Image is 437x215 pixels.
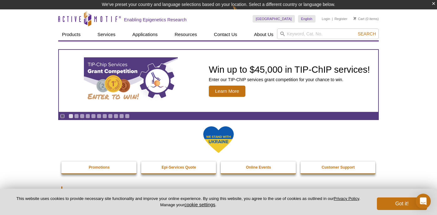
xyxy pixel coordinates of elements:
[253,15,295,23] a: [GEOGRAPHIC_DATA]
[102,114,107,118] a: Go to slide 7
[59,50,378,112] article: TIP-ChIP Services Grant Competition
[97,114,101,118] a: Go to slide 6
[353,17,356,20] img: Your Cart
[250,29,277,40] a: About Us
[332,15,333,23] li: |
[61,161,137,173] a: Promotions
[114,114,118,118] a: Go to slide 9
[108,114,113,118] a: Go to slide 8
[61,186,376,196] h2: Featured Products
[358,31,376,36] span: Search
[85,114,90,118] a: Go to slide 4
[171,29,201,40] a: Resources
[89,165,110,170] strong: Promotions
[141,161,217,173] a: Epi-Services Quote
[416,194,431,209] div: Open Intercom Messenger
[353,15,379,23] li: (0 items)
[322,165,355,170] strong: Customer Support
[162,165,196,170] strong: Epi-Services Quote
[377,197,427,210] button: Got it!
[209,77,370,82] p: Enter our TIP-ChIP services grant competition for your chance to win.
[301,161,376,173] a: Customer Support
[80,114,85,118] a: Go to slide 3
[124,17,187,23] h2: Enabling Epigenetics Research
[58,29,84,40] a: Products
[203,126,234,154] img: We Stand With Ukraine
[84,57,178,104] img: TIP-ChIP Services Grant Competition
[125,114,130,118] a: Go to slide 11
[221,161,296,173] a: Online Events
[129,29,162,40] a: Applications
[277,29,379,39] input: Keyword, Cat. No.
[334,196,359,201] a: Privacy Policy
[184,202,215,207] button: cookie settings
[334,17,347,21] a: Register
[233,5,249,19] img: Change Here
[246,165,271,170] strong: Online Events
[209,86,245,97] span: Learn More
[353,17,364,21] a: Cart
[59,50,378,112] a: TIP-ChIP Services Grant Competition Win up to $45,000 in TIP-ChIP services! Enter our TIP-ChIP se...
[94,29,119,40] a: Services
[10,196,367,208] p: This website uses cookies to provide necessary site functionality and improve your online experie...
[298,15,316,23] a: English
[91,114,96,118] a: Go to slide 5
[74,114,79,118] a: Go to slide 2
[60,114,65,118] a: Toggle autoplay
[209,65,370,74] h2: Win up to $45,000 in TIP-ChIP services!
[322,17,330,21] a: Login
[356,31,378,37] button: Search
[69,114,73,118] a: Go to slide 1
[210,29,241,40] a: Contact Us
[119,114,124,118] a: Go to slide 10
